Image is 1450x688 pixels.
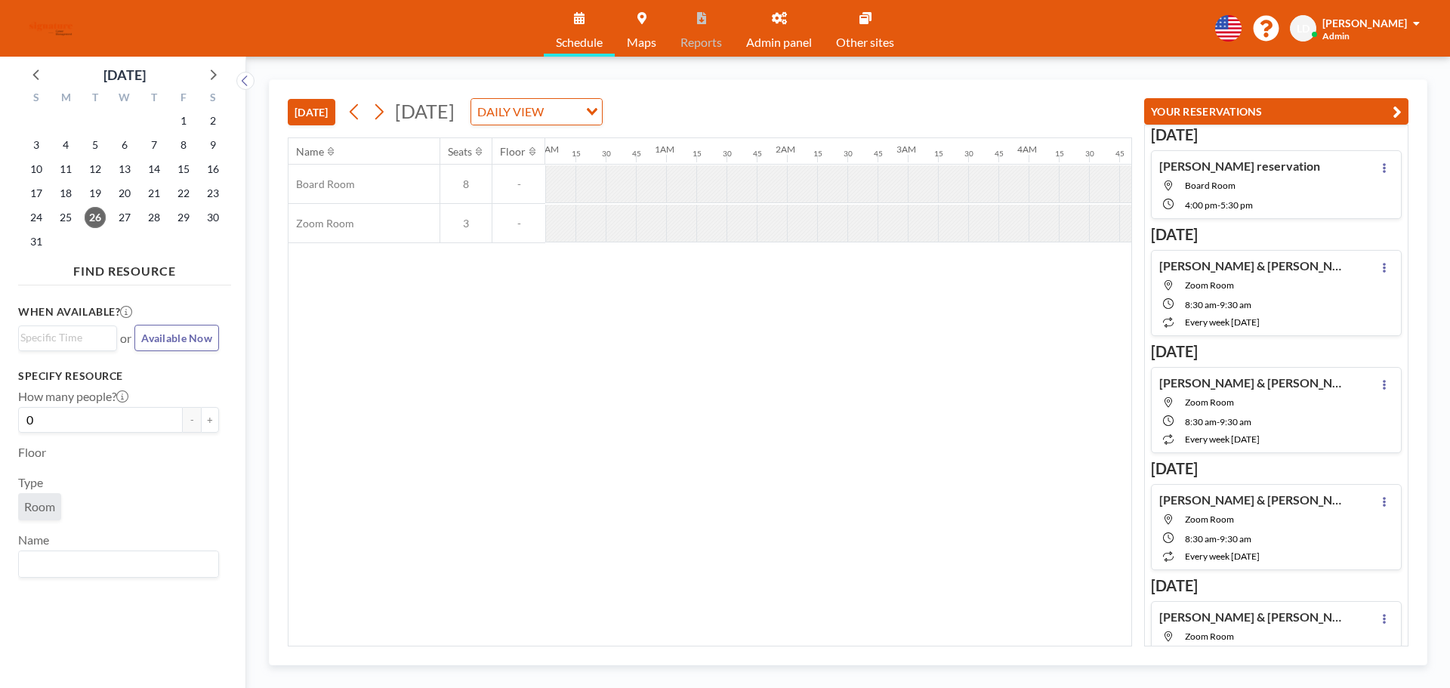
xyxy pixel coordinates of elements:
span: Admin panel [746,36,812,48]
h4: [PERSON_NAME] reservation [1159,159,1320,174]
div: 15 [813,149,822,159]
span: Friday, August 15, 2025 [173,159,194,180]
div: M [51,89,81,109]
span: Sunday, August 31, 2025 [26,231,47,252]
span: Zoom Room [1185,631,1234,642]
span: every week [DATE] [1185,433,1260,445]
h3: Specify resource [18,369,219,383]
span: Monday, August 25, 2025 [55,207,76,228]
span: Wednesday, August 20, 2025 [114,183,135,204]
button: Available Now [134,325,219,351]
span: 8 [440,177,492,191]
div: 15 [1055,149,1064,159]
span: Monday, August 18, 2025 [55,183,76,204]
span: Tuesday, August 19, 2025 [85,183,106,204]
div: 45 [874,149,883,159]
div: 15 [572,149,581,159]
img: organization-logo [24,14,78,44]
span: - [1217,299,1220,310]
span: Zoom Room [288,217,354,230]
div: 1AM [655,143,674,155]
div: 45 [995,149,1004,159]
div: 45 [1115,149,1125,159]
h4: [PERSON_NAME] & [PERSON_NAME] - Weekly catch up [1159,492,1348,508]
h4: [PERSON_NAME] & [PERSON_NAME] - Weekly catch up [1159,609,1348,625]
div: Search for option [19,551,218,577]
h3: [DATE] [1151,225,1402,244]
button: - [183,407,201,433]
div: S [22,89,51,109]
span: - [492,177,545,191]
span: Board Room [288,177,355,191]
div: Seats [448,145,472,159]
span: Reports [680,36,722,48]
div: 3AM [896,143,916,155]
div: Search for option [471,99,602,125]
span: DAILY VIEW [474,102,547,122]
span: Wednesday, August 6, 2025 [114,134,135,156]
span: [PERSON_NAME] [1322,17,1407,29]
span: Tuesday, August 5, 2025 [85,134,106,156]
span: Room [24,499,55,514]
span: Saturday, August 30, 2025 [202,207,224,228]
div: 30 [723,149,732,159]
button: YOUR RESERVATIONS [1144,98,1408,125]
span: Available Now [141,332,212,344]
label: Floor [18,445,46,460]
div: 15 [693,149,702,159]
span: Sunday, August 10, 2025 [26,159,47,180]
span: Sunday, August 3, 2025 [26,134,47,156]
input: Search for option [548,102,577,122]
input: Search for option [20,554,210,574]
div: S [198,89,227,109]
span: Saturday, August 23, 2025 [202,183,224,204]
label: Name [18,532,49,548]
span: 8:30 AM [1185,416,1217,427]
input: Search for option [20,329,108,346]
span: Maps [627,36,656,48]
div: 30 [844,149,853,159]
span: Friday, August 8, 2025 [173,134,194,156]
div: 45 [753,149,762,159]
span: Thursday, August 21, 2025 [143,183,165,204]
span: Tuesday, August 26, 2025 [85,207,106,228]
div: W [110,89,140,109]
span: Friday, August 22, 2025 [173,183,194,204]
span: - [1217,199,1220,211]
span: Wednesday, August 13, 2025 [114,159,135,180]
div: F [168,89,198,109]
span: every week [DATE] [1185,551,1260,562]
span: 5:30 PM [1220,199,1253,211]
h3: [DATE] [1151,576,1402,595]
div: T [139,89,168,109]
span: Other sites [836,36,894,48]
button: [DATE] [288,99,335,125]
span: Zoom Room [1185,514,1234,525]
div: 30 [1085,149,1094,159]
div: [DATE] [103,64,146,85]
span: 8:30 AM [1185,299,1217,310]
h3: [DATE] [1151,342,1402,361]
div: 2AM [776,143,795,155]
span: Friday, August 29, 2025 [173,207,194,228]
div: 4AM [1017,143,1037,155]
div: 12AM [534,143,559,155]
div: 30 [602,149,611,159]
span: 4:00 PM [1185,199,1217,211]
span: Saturday, August 16, 2025 [202,159,224,180]
span: Thursday, August 28, 2025 [143,207,165,228]
span: Monday, August 4, 2025 [55,134,76,156]
span: Board Room [1185,180,1236,191]
label: Type [18,475,43,490]
button: + [201,407,219,433]
span: every week [DATE] [1185,316,1260,328]
span: - [1217,416,1220,427]
span: Friday, August 1, 2025 [173,110,194,131]
h4: FIND RESOURCE [18,258,231,279]
span: Zoom Room [1185,396,1234,408]
span: - [1217,533,1220,545]
div: Name [296,145,324,159]
span: Thursday, August 7, 2025 [143,134,165,156]
div: Floor [500,145,526,159]
span: Saturday, August 9, 2025 [202,134,224,156]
